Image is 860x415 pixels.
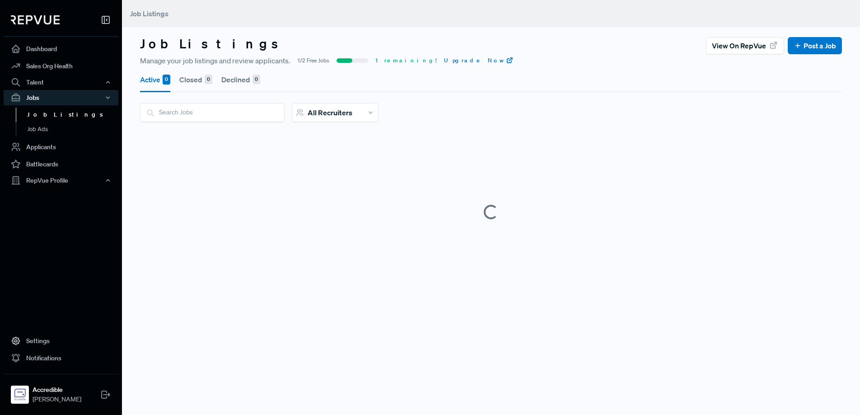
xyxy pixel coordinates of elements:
button: Closed 0 [179,67,212,92]
span: Manage your job listings and review applicants. [140,55,290,66]
a: Applicants [4,138,118,156]
a: Sales Org Health [4,57,118,75]
img: RepVue [11,15,60,24]
span: 1 remaining! [375,57,437,65]
div: 0 [252,75,260,85]
span: 1/2 Free Jobs [298,57,329,65]
span: Job Listings [130,9,168,18]
button: Active 0 [140,67,170,92]
a: Settings [4,332,118,349]
strong: Accredible [33,385,81,395]
span: View on RepVue [712,40,766,51]
a: Battlecards [4,156,118,173]
input: Search Jobs [140,104,284,121]
span: [PERSON_NAME] [33,395,81,404]
h3: Job Listings [140,36,286,52]
div: 0 [163,75,170,85]
button: Jobs [4,90,118,105]
button: Declined 0 [221,67,260,92]
span: All Recruiters [308,108,352,117]
a: Post a Job [794,40,836,51]
button: RepVue Profile [4,173,118,188]
a: AccredibleAccredible[PERSON_NAME] [4,374,118,408]
a: Notifications [4,349,118,367]
a: Upgrade Now [444,57,514,65]
a: Dashboard [4,40,118,57]
button: Talent [4,75,118,90]
img: Accredible [13,387,27,402]
button: Post a Job [788,37,842,54]
a: Job Listings [16,108,131,122]
button: View on RepVue [706,37,784,54]
a: Job Ads [16,122,131,137]
div: 0 [205,75,212,85]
